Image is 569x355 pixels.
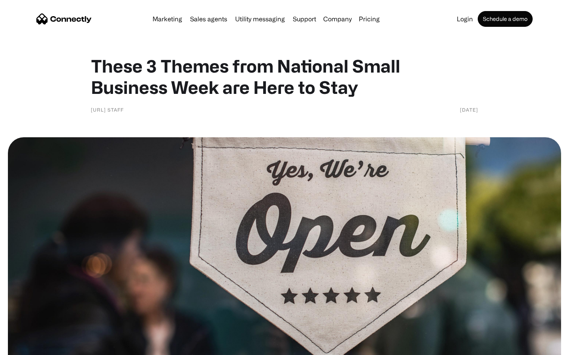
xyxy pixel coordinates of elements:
[460,106,478,114] div: [DATE]
[232,16,288,22] a: Utility messaging
[187,16,230,22] a: Sales agents
[91,55,478,98] h1: These 3 Themes from National Small Business Week are Here to Stay
[478,11,533,27] a: Schedule a demo
[323,13,352,24] div: Company
[16,341,47,352] ul: Language list
[91,106,124,114] div: [URL] Staff
[290,16,319,22] a: Support
[454,16,476,22] a: Login
[356,16,383,22] a: Pricing
[8,341,47,352] aside: Language selected: English
[149,16,185,22] a: Marketing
